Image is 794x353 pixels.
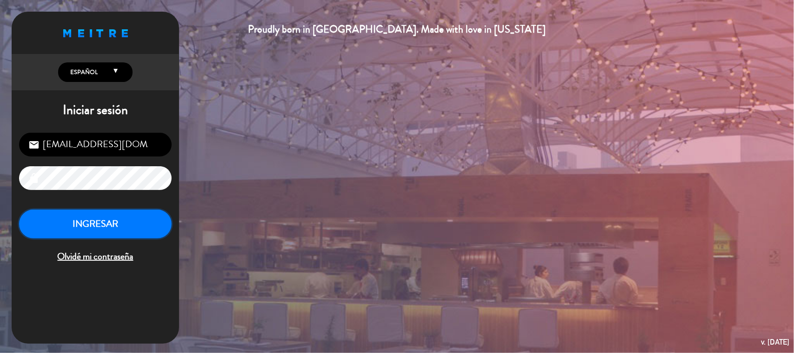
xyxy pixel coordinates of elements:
div: v. [DATE] [761,336,789,348]
span: Español [68,68,98,77]
button: INGRESAR [19,210,172,239]
span: Olvidé mi contraseña [19,249,172,265]
h1: Iniciar sesión [12,102,179,118]
input: Correo Electrónico [19,133,172,156]
i: lock [28,173,40,184]
i: email [28,139,40,150]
